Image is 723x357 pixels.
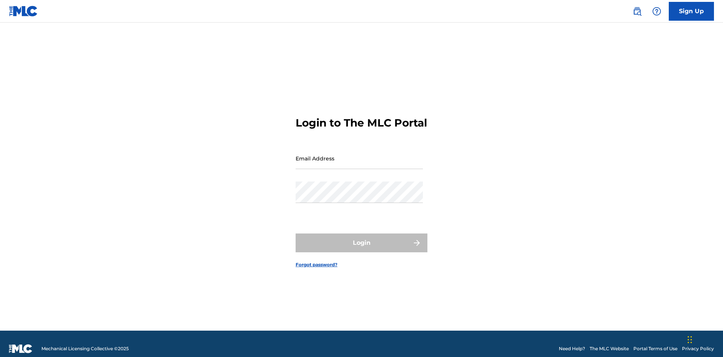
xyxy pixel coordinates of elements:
a: Sign Up [669,2,714,21]
iframe: Chat Widget [685,321,723,357]
div: Help [649,4,664,19]
a: Privacy Policy [682,345,714,352]
img: help [652,7,661,16]
div: Drag [688,328,692,351]
span: Mechanical Licensing Collective © 2025 [41,345,129,352]
a: Forgot password? [296,261,337,268]
a: Public Search [630,4,645,19]
a: Need Help? [559,345,585,352]
img: MLC Logo [9,6,38,17]
img: search [633,7,642,16]
h3: Login to The MLC Portal [296,116,427,130]
a: Portal Terms of Use [633,345,677,352]
a: The MLC Website [590,345,629,352]
img: logo [9,344,32,353]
